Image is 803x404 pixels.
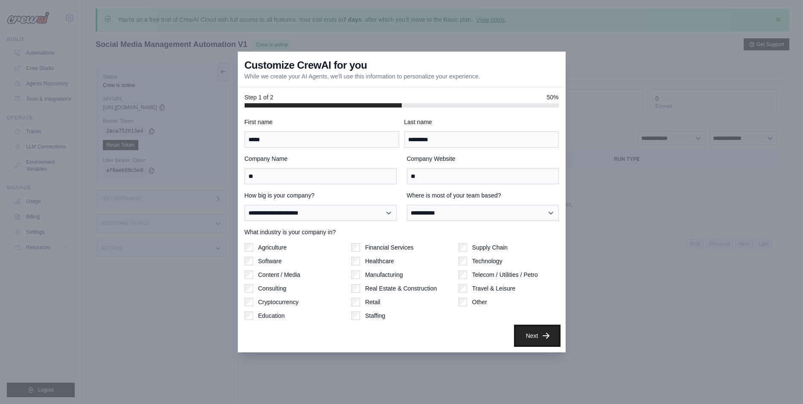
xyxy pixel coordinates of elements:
label: Financial Services [365,243,414,252]
label: Supply Chain [472,243,508,252]
label: Technology [472,257,502,265]
label: Company Name [245,154,397,163]
label: Manufacturing [365,270,403,279]
p: While we create your AI Agents, we'll use this information to personalize your experience. [245,72,480,81]
label: Consulting [258,284,286,293]
label: Where is most of your team based? [407,191,559,200]
label: Staffing [365,311,385,320]
span: Step 1 of 2 [245,93,274,102]
label: What industry is your company in? [245,228,559,236]
label: Last name [404,118,559,126]
label: Agriculture [258,243,287,252]
label: Real Estate & Construction [365,284,437,293]
button: Next [516,326,559,345]
iframe: Chat Widget [760,363,803,404]
label: Retail [365,298,380,306]
label: Telecom / Utilities / Petro [472,270,538,279]
label: Education [258,311,285,320]
label: Travel & Leisure [472,284,515,293]
label: Healthcare [365,257,394,265]
div: أداة الدردشة [760,363,803,404]
h3: Customize CrewAI for you [245,58,367,72]
label: How big is your company? [245,191,397,200]
label: Content / Media [258,270,301,279]
label: Software [258,257,282,265]
label: Cryptocurrency [258,298,299,306]
label: Company Website [407,154,559,163]
label: First name [245,118,399,126]
span: 50% [546,93,558,102]
label: Other [472,298,487,306]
